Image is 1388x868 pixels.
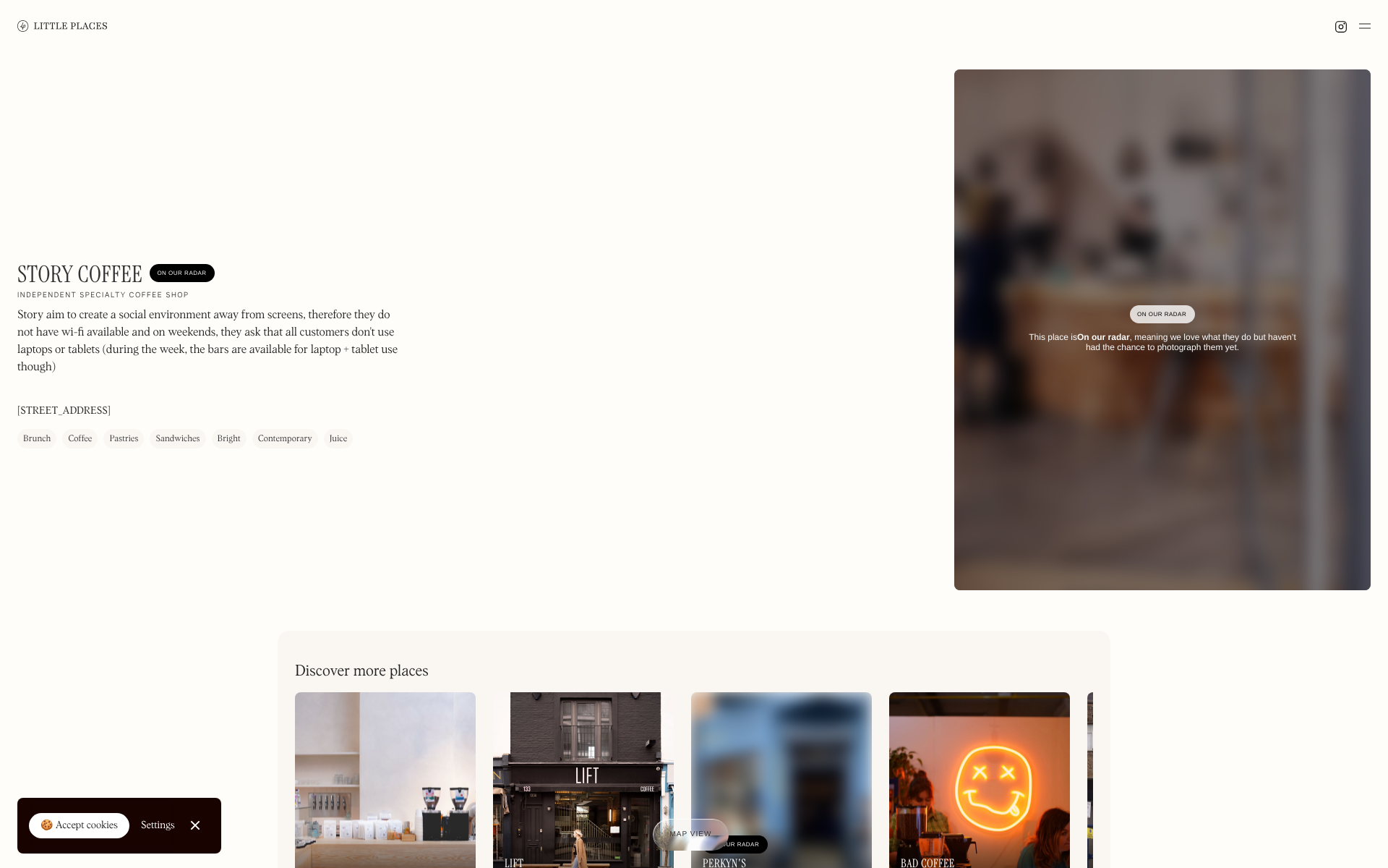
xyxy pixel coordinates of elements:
[155,432,200,446] div: Sandwiches
[330,432,348,446] div: Juice
[17,291,189,301] h2: Independent specialty coffee shop
[109,432,138,446] div: Pastries
[141,820,175,830] div: Settings
[194,825,195,826] div: Close Cookie Popup
[29,813,129,839] a: 🍪 Accept cookies
[295,663,429,681] h2: Discover more places
[17,307,408,393] p: Story aim to create a social environment away from screens, therefore they do not have wi-fi avai...
[710,838,761,852] div: On Our Radar
[258,432,312,446] div: Contemporary
[1021,332,1304,353] div: This place is , meaning we love what they do but haven’t had the chance to photograph them yet.
[670,830,712,838] span: Map view
[1137,307,1188,322] div: On Our Radar
[141,809,175,842] a: Settings
[17,260,142,288] h1: Story Coffee
[17,404,111,419] p: [STREET_ADDRESS]
[181,811,210,840] a: Close Cookie Popup
[157,266,207,281] div: On Our Radar
[1077,332,1130,342] strong: On our radar
[218,432,241,446] div: Bright
[40,819,118,833] div: 🍪 Accept cookies
[653,819,729,851] a: Map view
[23,432,51,446] div: Brunch
[68,432,92,446] div: Coffee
